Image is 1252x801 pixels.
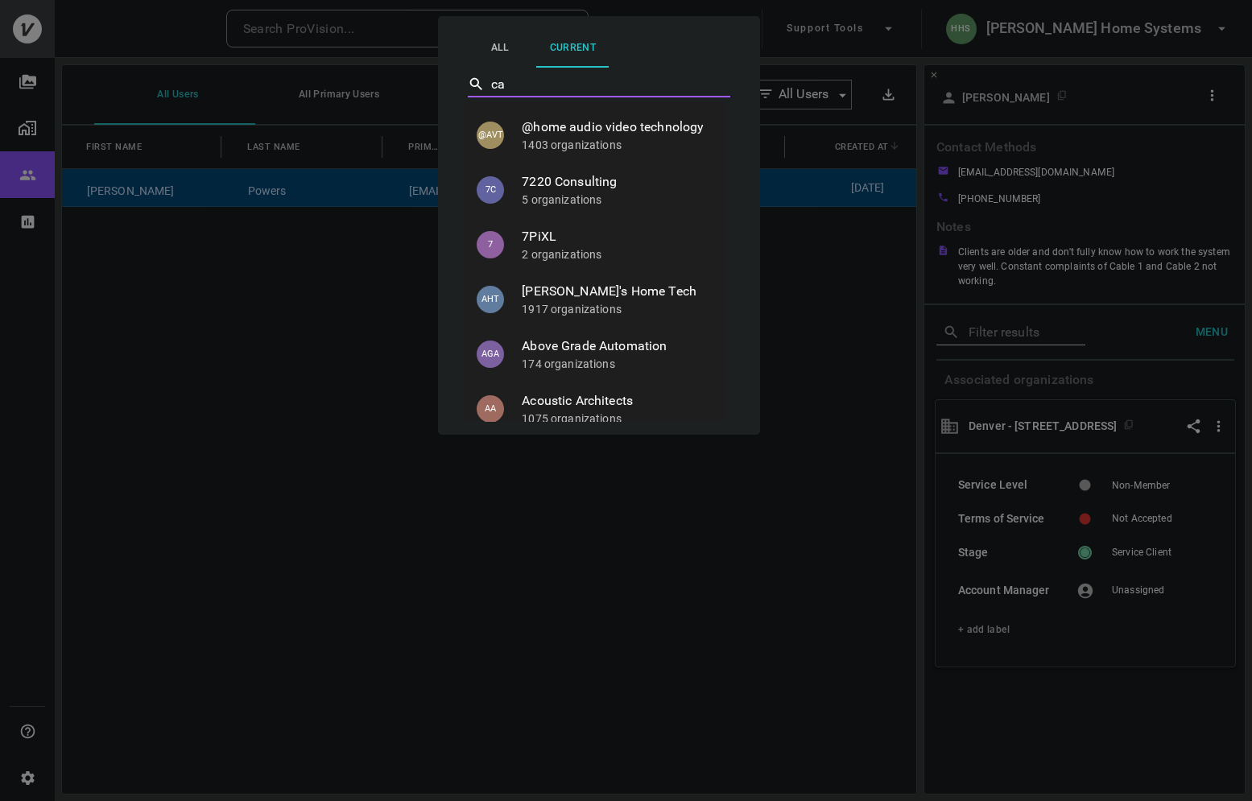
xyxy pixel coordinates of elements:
p: 2 organizations [522,246,713,262]
p: AA [477,395,504,423]
p: 7 [477,231,504,258]
button: All [464,29,536,68]
span: @home audio video technology [522,118,713,137]
p: 1917 organizations [522,301,713,317]
p: 7C [477,176,504,204]
span: [PERSON_NAME]'s Home Tech [522,282,713,301]
span: 7PiXL [522,227,713,246]
p: 174 organizations [522,356,713,372]
button: Current [536,29,609,68]
p: AGA [477,341,504,368]
p: 5 organizations [522,192,713,208]
input: Select Partner… [491,72,706,97]
p: @AVT [477,122,504,149]
p: 1075 organizations [522,411,713,427]
button: Close [729,81,732,85]
span: Acoustic Architects [522,391,713,411]
span: Above Grade Automation [522,337,713,356]
p: 1403 organizations [522,137,713,153]
p: AHT [477,286,504,313]
span: 7220 Consulting [522,172,713,192]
